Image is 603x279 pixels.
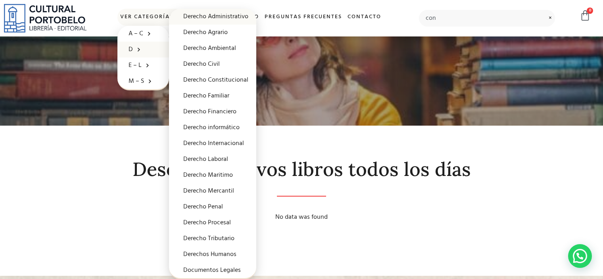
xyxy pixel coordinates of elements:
[262,9,345,26] a: Preguntas frecuentes
[117,26,169,42] a: A – C
[169,231,256,247] a: Derecho Tributario
[56,159,547,180] h2: Descubre nuevos libros todos los días
[419,10,555,27] input: Búsqueda
[169,215,256,231] a: Derecho Procesal
[117,57,169,73] a: E – L
[169,25,256,40] a: Derecho Agrario
[117,26,169,90] ul: Ver Categorías
[169,262,256,278] a: Documentos Legales
[169,56,256,72] a: Derecho Civil
[169,247,256,262] a: Derechos Humanos
[587,8,593,14] span: 0
[169,183,256,199] a: Derecho Mercantil
[117,9,184,26] a: Ver Categorías
[169,120,256,136] a: Derecho informático
[169,40,256,56] a: Derecho Ambiental
[169,72,256,88] a: Derecho Constitucional
[169,104,256,120] a: Derecho Financiero
[117,73,169,89] a: M – S
[169,167,256,183] a: Derecho Maritimo
[545,13,555,14] span: Limpiar
[345,9,384,26] a: Contacto
[169,136,256,151] a: Derecho Internacional
[169,88,256,104] a: Derecho Familiar
[568,244,592,268] div: Contactar por WhatsApp
[56,212,547,222] div: No data was found
[169,9,256,25] a: Derecho Administrativo
[169,199,256,215] a: Derecho Penal
[117,42,169,57] a: D
[580,10,591,21] a: 0
[169,151,256,167] a: Derecho Laboral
